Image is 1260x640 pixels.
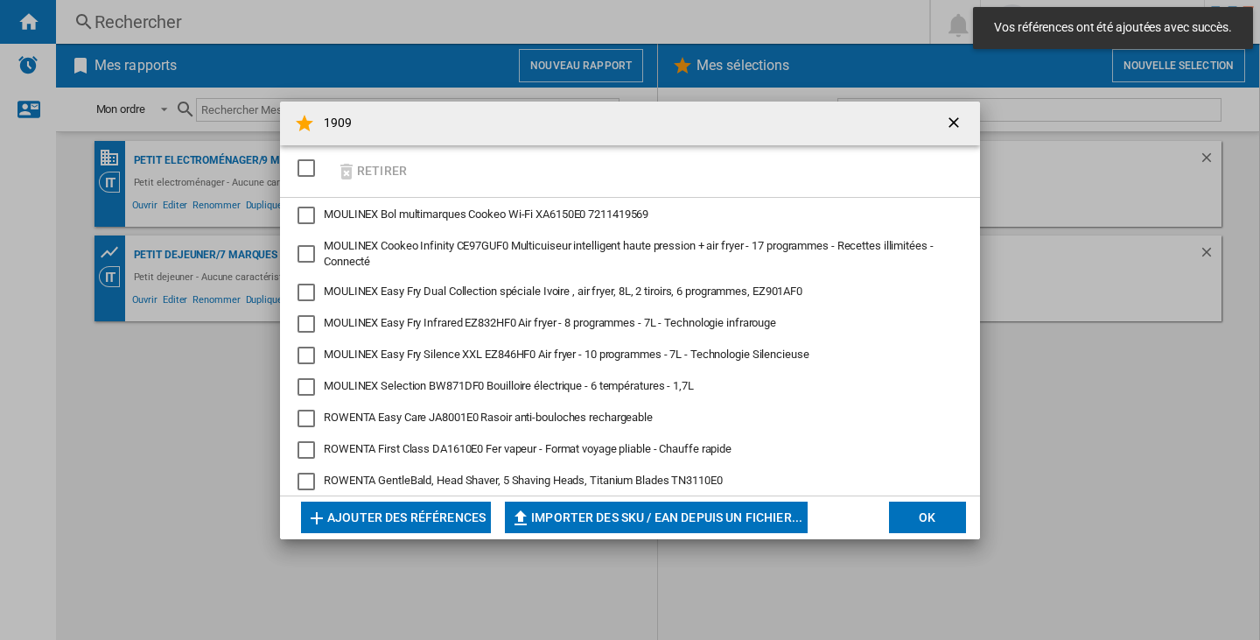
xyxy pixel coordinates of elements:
[297,284,948,301] md-checkbox: MOULINEX Easy Fry Dual Collection spéciale Ivoire , air fryer, 8L, 2 tiroirs, 6 programmes, EZ901AF0
[301,502,491,533] button: Ajouter des références
[324,316,776,329] span: MOULINEX Easy Fry Infrared EZ832HF0 Air fryer - 8 programmes - 7L - Technologie infrarouge
[297,441,948,459] md-checkbox: ROWENTA First Class DA1610E0 Fer vapeur - Format voyage pliable - Chauffe rapide
[324,207,648,221] span: MOULINEX Bol multimarques Cookeo Wi-Fi XA6150E0 7211419569
[505,502,808,533] button: Importer des SKU / EAN depuis un fichier...
[315,115,352,132] h4: 1909
[945,114,966,135] ng-md-icon: getI18NText('BUTTONS.CLOSE_DIALOG')
[889,502,966,533] button: OK
[331,151,412,192] button: Retirer
[324,442,731,455] span: ROWENTA First Class DA1610E0 Fer vapeur - Format voyage pliable - Chauffe rapide
[297,315,948,333] md-checkbox: MOULINEX Easy Fry Infrared EZ832HF0 Air fryer - 8 programmes - 7L - Technologie infrarouge
[297,154,324,183] md-checkbox: SELECTIONS.EDITION_POPUP.SELECT_DESELECT
[324,411,653,424] span: ROWENTA Easy Care JA8001E0 Rasoir anti-bouloches rechargeable
[324,348,809,361] span: MOULINEX Easy Fry Silence XXL EZ846HF0 Air fryer - 10 programmes - 7L - Technologie Silencieuse
[324,239,934,268] span: MOULINEX Cookeo Infinity CE97GUF0 Multicuiseur intelligent haute pression + air fryer - 17 progra...
[324,379,694,392] span: MOULINEX Selection BW871DF0 Bouilloire électrique - 6 températures - 1,7L
[297,410,948,427] md-checkbox: ROWENTA Easy Care JA8001E0 Rasoir anti-bouloches rechargeable
[989,19,1237,37] span: Vos références ont été ajoutées avec succès.
[324,285,802,298] span: MOULINEX Easy Fry Dual Collection spéciale Ivoire , air fryer, 8L, 2 tiroirs, 6 programmes, EZ901AF0
[297,238,948,270] md-checkbox: MOULINEX Cookeo Infinity CE97GUF0 Multicuiseur intelligent haute pression + air fryer - 17 progra...
[324,474,723,487] span: ROWENTA GentleBald, Head Shaver, 5 Shaving Heads, Titanium Blades TN3110E0
[938,106,973,141] button: getI18NText('BUTTONS.CLOSE_DIALOG')
[297,347,948,364] md-checkbox: MOULINEX Easy Fry Silence XXL EZ846HF0 Air fryer - 10 programmes - 7L - Technologie Silencieuse
[297,473,948,490] md-checkbox: ROWENTA GentleBald, Head Shaver, 5 Shaving Heads, Titanium Blades TN3110E0
[297,378,948,396] md-checkbox: MOULINEX Selection BW871DF0 Bouilloire électrique - 6 températures - 1,7L
[297,207,948,224] md-checkbox: MOULINEX Bol multimarques Cookeo Wi-Fi XA6150E0 7211419569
